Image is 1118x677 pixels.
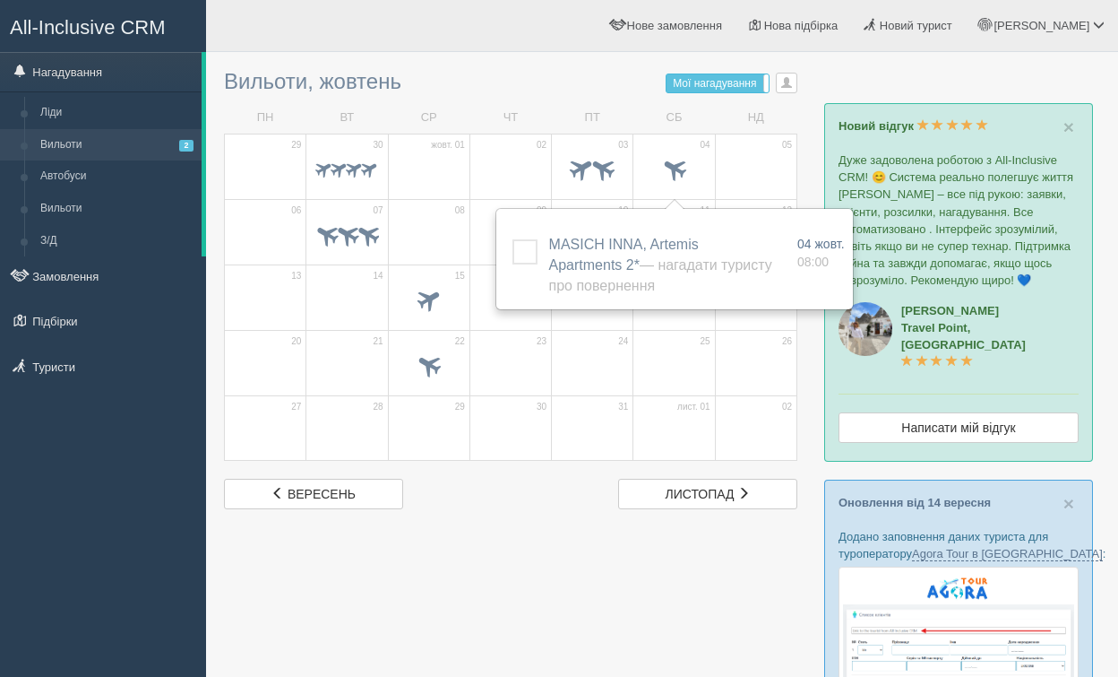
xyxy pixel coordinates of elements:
a: Оновлення від 14 вересня [838,496,991,509]
span: 08 [455,204,465,217]
span: 10 [618,204,628,217]
span: 02 [782,401,792,413]
span: 11 [701,204,710,217]
span: 25 [701,335,710,348]
h3: Вильоти, жовтень [224,70,797,93]
span: Нове замовлення [627,19,722,32]
span: лист. 01 [677,401,710,413]
span: 08:00 [797,255,829,269]
button: Close [1063,117,1074,136]
span: 20 [291,335,301,348]
td: ПН [225,102,306,134]
span: 22 [455,335,465,348]
td: СБ [633,102,715,134]
td: ЧТ [469,102,551,134]
a: листопад [618,479,797,509]
a: 04 жовт. 08:00 [797,235,845,271]
span: 30 [373,139,383,152]
a: Ліди [32,97,202,129]
a: Вильоти [32,193,202,225]
span: Мої нагадування [673,77,756,90]
td: ВТ [306,102,388,134]
a: Вильоти2 [32,129,202,161]
td: ПТ [552,102,633,134]
a: Автобуси [32,161,202,193]
span: 24 [618,335,628,348]
span: 07 [373,204,383,217]
span: 15 [455,270,465,282]
span: [PERSON_NAME] [993,19,1089,32]
span: 05 [782,139,792,152]
span: × [1063,117,1074,137]
span: 23 [537,335,546,348]
span: 04 [701,139,710,152]
a: All-Inclusive CRM [1,1,205,50]
span: Новий турист [880,19,952,32]
span: 21 [373,335,383,348]
span: 29 [455,401,465,413]
span: MASICH INNA, Artemis Apartments 2* [549,237,772,293]
a: MASICH INNA, Artemis Apartments 2*— Нагадати туристу про повернення [549,237,772,293]
span: 06 [291,204,301,217]
a: [PERSON_NAME]Travel Point, [GEOGRAPHIC_DATA] [901,304,1026,369]
span: 31 [618,401,628,413]
span: 26 [782,335,792,348]
span: 04 жовт. [797,237,845,251]
p: Додано заповнення даних туриста для туроператору : [838,528,1079,562]
span: вересень [288,487,356,501]
span: жовт. 01 [431,139,465,152]
span: 14 [373,270,383,282]
a: З/Д [32,225,202,257]
a: вересень [224,479,403,509]
span: 09 [537,204,546,217]
span: 12 [782,204,792,217]
button: Close [1063,494,1074,513]
td: СР [388,102,469,134]
p: Дуже задоволена роботою з All-Inclusive CRM! 😊 Система реально полегшує життя [PERSON_NAME] – все... [838,152,1079,289]
span: листопад [666,487,735,501]
a: Написати мій відгук [838,412,1079,443]
span: 2 [179,140,193,152]
span: 13 [291,270,301,282]
span: 28 [373,401,383,413]
span: 03 [618,139,628,152]
span: 27 [291,401,301,413]
span: Нова підбірка [764,19,838,32]
span: 29 [291,139,301,152]
span: 02 [537,139,546,152]
a: Новий відгук [838,119,988,133]
a: Agora Tour в [GEOGRAPHIC_DATA] [912,547,1103,561]
span: — Нагадати туристу про повернення [549,257,772,293]
span: 30 [537,401,546,413]
span: All-Inclusive CRM [10,16,166,39]
span: × [1063,493,1074,514]
td: НД [715,102,796,134]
